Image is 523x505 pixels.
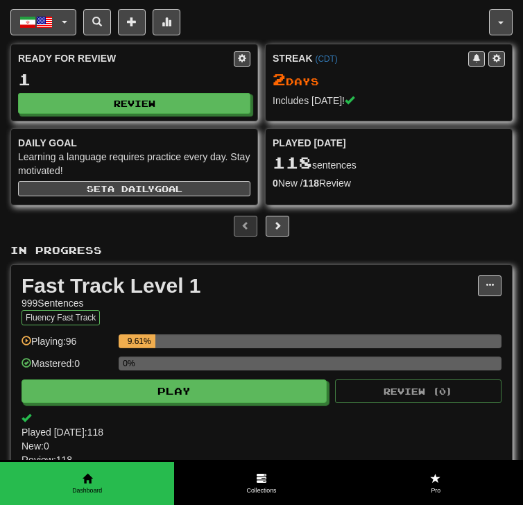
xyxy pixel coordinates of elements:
[273,94,505,108] div: Includes [DATE]!
[273,154,505,172] div: sentences
[315,54,337,64] a: (CDT)
[18,51,234,65] div: Ready for Review
[22,310,100,325] button: Fluency Fast Track
[123,334,155,348] div: 9.61%
[18,136,250,150] div: Daily Goal
[108,184,155,194] span: a daily
[22,439,501,453] span: New: 0
[18,71,250,88] div: 1
[22,296,478,310] div: 999 Sentences
[18,150,250,178] div: Learning a language requires practice every day. Stay motivated!
[273,136,346,150] span: Played [DATE]
[273,176,505,190] div: New / Review
[303,178,319,189] strong: 118
[22,379,327,403] button: Play
[22,453,501,467] span: Review: 118
[22,334,112,357] div: Playing: 96
[273,69,286,89] span: 2
[18,181,250,196] button: Seta dailygoal
[153,9,180,35] button: More stats
[273,51,468,65] div: Streak
[349,486,523,495] span: Pro
[273,71,505,89] div: Day s
[273,178,278,189] strong: 0
[18,93,250,114] button: Review
[83,9,111,35] button: Search sentences
[22,275,478,296] div: Fast Track Level 1
[273,153,312,172] span: 118
[118,9,146,35] button: Add sentence to collection
[10,243,513,257] p: In Progress
[174,486,348,495] span: Collections
[335,379,501,403] button: Review (0)
[22,357,112,379] div: Mastered: 0
[22,425,501,439] span: Played [DATE]: 118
